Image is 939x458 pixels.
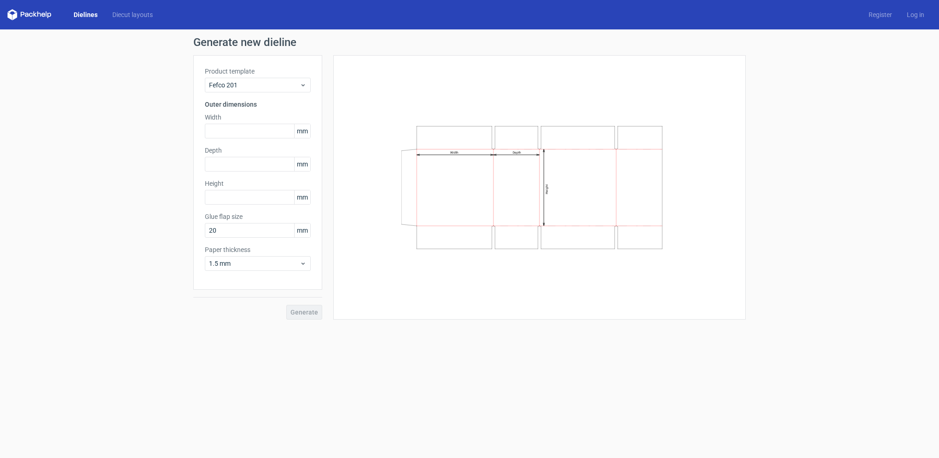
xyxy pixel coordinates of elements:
text: Width [450,151,458,155]
label: Height [205,179,311,188]
span: 1.5 mm [209,259,300,268]
label: Width [205,113,311,122]
label: Glue flap size [205,212,311,221]
span: mm [294,190,310,204]
a: Log in [899,10,932,19]
h3: Outer dimensions [205,100,311,109]
text: Depth [513,151,521,155]
span: mm [294,223,310,237]
label: Paper thickness [205,245,311,254]
label: Depth [205,146,311,155]
span: mm [294,157,310,171]
span: mm [294,124,310,138]
text: Height [545,184,549,194]
a: Dielines [66,10,105,19]
h1: Generate new dieline [193,37,746,48]
label: Product template [205,67,311,76]
span: Fefco 201 [209,80,300,90]
a: Diecut layouts [105,10,160,19]
a: Register [861,10,899,19]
